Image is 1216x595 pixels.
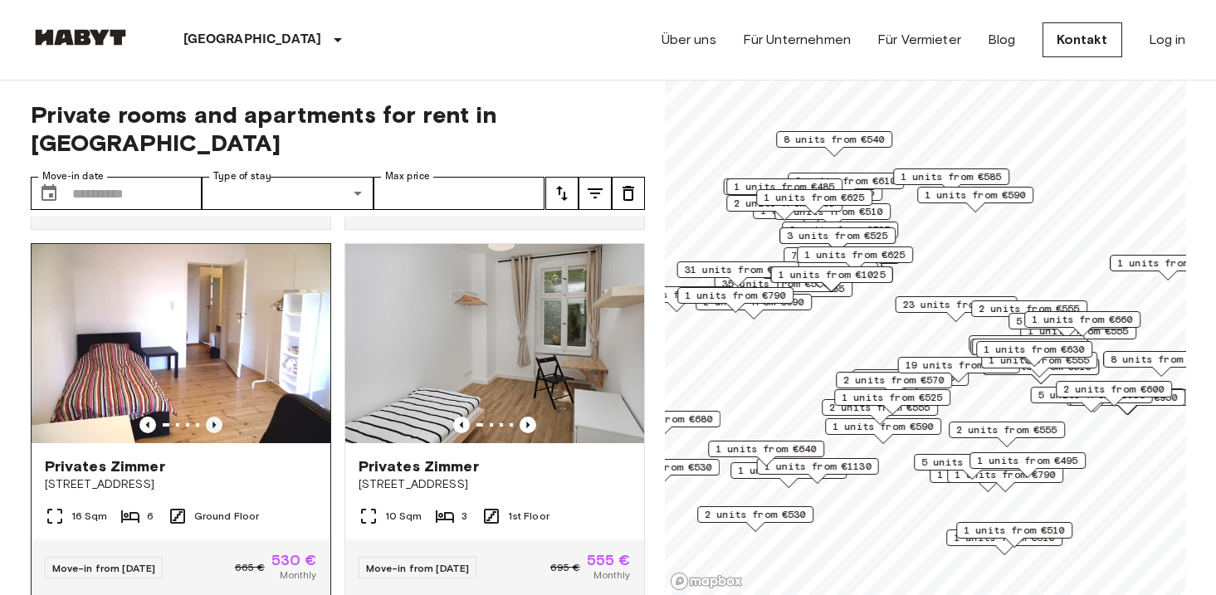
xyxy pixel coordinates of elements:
div: Map marker [981,352,1097,378]
span: 23 units from €530 [902,297,1009,312]
a: Über uns [662,30,716,50]
span: 4 units from €530 [611,460,712,475]
span: 1 units from €640 [979,339,1081,354]
span: 2 units from €530 [705,507,806,522]
div: Map marker [822,399,938,425]
span: 31 units from €570 [684,262,791,277]
span: 1 units from €640 [715,441,817,456]
span: 5 units from €950 [1077,390,1178,405]
a: Mapbox logo [670,572,743,591]
div: Map marker [677,287,794,313]
span: 2 units from €610 [795,173,896,188]
span: 1 units from €645 [976,336,1077,351]
span: Monthly [593,568,630,583]
span: 3 units from €605 [860,370,961,385]
span: [STREET_ADDRESS] [359,476,631,493]
div: Map marker [726,178,842,204]
span: 8 units from €570 [1111,352,1212,367]
span: 555 € [587,553,631,568]
div: Map marker [784,247,900,273]
div: Map marker [756,458,878,484]
span: 665 € [235,560,265,575]
label: Max price [385,169,430,183]
span: 2 units from €690 [703,295,804,310]
span: 5 units from €660 [1016,314,1117,329]
div: Map marker [917,187,1033,212]
p: [GEOGRAPHIC_DATA] [183,30,322,50]
span: 2 units from €600 [1063,382,1165,397]
button: Previous image [520,417,536,433]
div: Map marker [726,195,842,221]
span: 1 units from €585 [901,169,1002,184]
div: Map marker [1069,388,1185,414]
span: Move-in from [DATE] [52,562,156,574]
div: Map marker [1056,381,1172,407]
div: Map marker [756,189,872,215]
a: Blog [988,30,1016,50]
div: Map marker [956,522,1072,548]
div: Map marker [969,335,1085,361]
span: 1 units from €590 [925,188,1026,202]
div: Map marker [976,341,1092,367]
div: Map marker [1024,311,1140,337]
span: 1 units from €680 [612,412,713,427]
img: Marketing picture of unit DE-01-233-02M [345,244,644,443]
span: 7 units from €585 [791,248,892,263]
span: 2 units from €555 [829,400,930,415]
span: 1 units from €590 [833,419,934,434]
a: Für Unternehmen [743,30,851,50]
button: tune [545,177,579,210]
div: Map marker [970,339,1087,364]
span: 2 units from €555 [956,422,1057,437]
div: Map marker [947,466,1063,492]
div: Map marker [895,296,1017,322]
div: Map marker [834,389,950,415]
span: 1 units from €625 [804,247,906,262]
div: Map marker [708,441,824,466]
span: 3 units from €525 [787,228,888,243]
span: Privates Zimmer [359,456,479,476]
span: 5 units from €1085 [1038,388,1145,402]
div: Map marker [852,369,969,395]
button: Previous image [453,417,470,433]
div: Map marker [971,300,1087,326]
div: Map marker [914,454,1030,480]
button: Previous image [139,417,156,433]
span: 1 units from €660 [1032,312,1133,327]
span: 1 units from €610 [954,530,1055,545]
span: 3 units from €525 [789,222,891,237]
span: Private rooms and apartments for rent in [GEOGRAPHIC_DATA] [31,100,645,157]
div: Map marker [603,459,720,485]
div: Map marker [1030,387,1152,412]
span: 2 units from €570 [843,373,945,388]
button: Choose date [32,177,66,210]
span: 1 units from €495 [977,453,1078,468]
span: Privates Zimmer [45,456,165,476]
span: Move-in from [DATE] [366,562,470,574]
button: Previous image [206,417,222,433]
div: Map marker [782,222,898,247]
div: Map marker [788,173,904,198]
div: Map marker [604,411,720,436]
span: 1 units from €510 [964,523,1065,538]
span: Ground Floor [194,509,260,524]
div: Map marker [774,203,891,229]
span: Monthly [280,568,316,583]
span: 1 units from €1130 [764,459,871,474]
span: 2 units from €510 [782,204,883,219]
span: 1 units from €525 [842,390,943,405]
a: Log in [1149,30,1186,50]
span: 6 [147,509,154,524]
span: 695 € [550,560,580,575]
span: 1 units from €625 [764,190,865,205]
div: Map marker [946,529,1062,555]
div: Map marker [893,168,1009,194]
span: 1 units from €660 [626,287,727,302]
div: Map marker [983,358,1099,384]
div: Map marker [836,372,952,397]
div: Map marker [697,506,813,532]
span: 2 units from €555 [979,301,1080,316]
img: Marketing picture of unit DE-01-029-04M [32,244,330,443]
span: 1 units from €570 [738,463,839,478]
div: Map marker [969,452,1086,478]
